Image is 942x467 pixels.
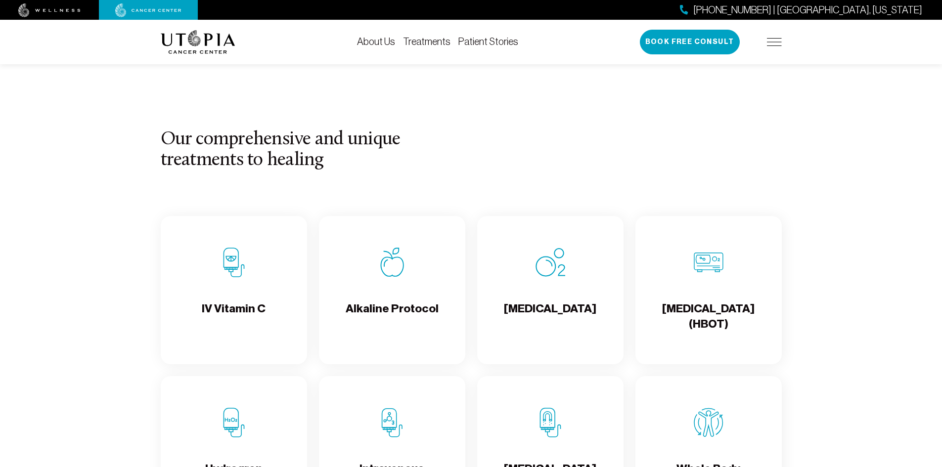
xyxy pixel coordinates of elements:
h4: [MEDICAL_DATA] [504,301,596,333]
img: Hydrogren Peroxide IV Therapy [219,408,249,437]
a: About Us [357,36,395,47]
h4: [MEDICAL_DATA] (HBOT) [643,301,774,333]
a: Patient Stories [458,36,518,47]
a: Oxygen Therapy[MEDICAL_DATA] [477,216,624,364]
button: Book Free Consult [640,30,740,54]
h3: Our comprehensive and unique treatments to healing [161,129,420,171]
img: Whole Body Detoxification [694,408,723,437]
a: [PHONE_NUMBER] | [GEOGRAPHIC_DATA], [US_STATE] [680,3,922,17]
img: wellness [18,3,81,17]
span: [PHONE_NUMBER] | [GEOGRAPHIC_DATA], [US_STATE] [693,3,922,17]
img: IV Vitamin C [219,248,249,277]
h4: IV Vitamin C [202,301,266,333]
img: Alkaline Protocol [377,248,407,277]
img: Chelation Therapy [536,408,565,437]
a: Treatments [403,36,450,47]
img: Hyperbaric Oxygen Therapy (HBOT) [694,248,723,277]
img: Oxygen Therapy [536,248,565,277]
a: Hyperbaric Oxygen Therapy (HBOT)[MEDICAL_DATA] (HBOT) [635,216,782,364]
h4: Alkaline Protocol [346,301,439,333]
img: Intravenous Ozone Therapy [377,408,407,437]
img: logo [161,30,235,54]
img: icon-hamburger [767,38,782,46]
a: IV Vitamin CIV Vitamin C [161,216,307,364]
img: cancer center [115,3,181,17]
a: Alkaline ProtocolAlkaline Protocol [319,216,465,364]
